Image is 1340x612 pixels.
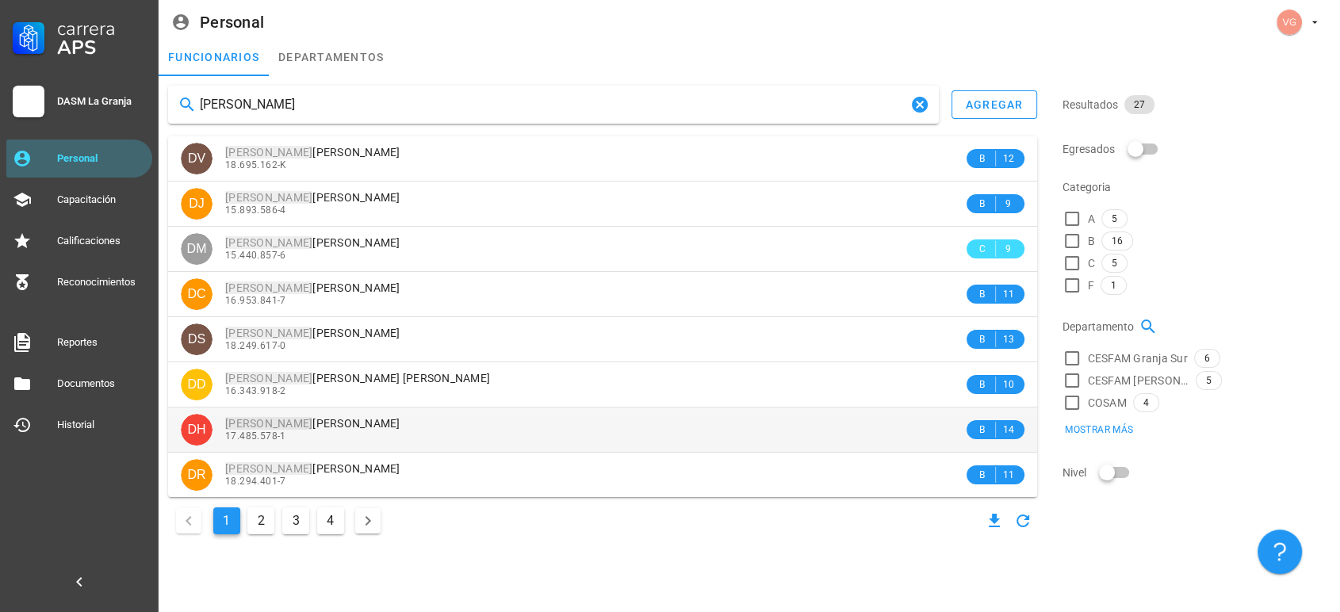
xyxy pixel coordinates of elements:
span: B [976,422,989,438]
button: Ir a la página 2 [247,507,274,534]
mark: [PERSON_NAME] [225,327,312,339]
span: 13 [1002,331,1015,347]
span: DV [188,143,205,174]
button: Página siguiente [355,508,381,534]
a: Personal [6,140,152,178]
span: 12 [1002,151,1015,166]
div: Egresados [1062,130,1331,168]
span: [PERSON_NAME] [225,146,400,159]
span: B [976,467,989,483]
div: avatar [181,188,212,220]
span: 4 [1143,394,1149,411]
div: Reportes [57,336,146,349]
span: DD [187,369,205,400]
a: Reportes [6,323,152,361]
span: 5 [1206,372,1212,389]
a: Calificaciones [6,222,152,260]
button: Ir a la página 4 [317,507,344,534]
span: DM [187,233,207,265]
span: DC [187,278,205,310]
span: [PERSON_NAME] [PERSON_NAME] [225,372,490,384]
span: 6 [1204,350,1210,367]
mark: [PERSON_NAME] [225,417,312,430]
div: Personal [57,152,146,165]
div: avatar [181,278,212,310]
span: C [1088,255,1095,271]
button: Página actual, página 1 [213,507,240,534]
span: 15.440.857-6 [225,250,286,261]
mark: [PERSON_NAME] [225,146,312,159]
div: Calificaciones [57,235,146,247]
span: CESFAM [PERSON_NAME] [1088,373,1189,388]
a: Documentos [6,365,152,403]
span: 5 [1112,254,1117,272]
a: funcionarios [159,38,269,76]
span: 1 [1111,277,1116,294]
span: B [976,286,989,302]
div: Personal [200,13,264,31]
a: Historial [6,406,152,444]
div: Reconocimientos [57,276,146,289]
a: Capacitación [6,181,152,219]
div: Capacitación [57,193,146,206]
div: avatar [181,233,212,265]
span: B [976,196,989,212]
span: DR [187,459,205,491]
mark: [PERSON_NAME] [225,372,312,384]
span: 18.249.617-0 [225,340,286,351]
div: Departamento [1062,308,1331,346]
div: Resultados [1062,86,1331,124]
div: Historial [57,419,146,431]
span: B [1088,233,1095,249]
input: Buscar funcionarios… [200,92,907,117]
mark: [PERSON_NAME] [225,462,312,475]
span: 11 [1002,467,1015,483]
div: Carrera [57,19,146,38]
span: 16.343.918-2 [225,385,286,396]
span: 27 [1134,95,1145,114]
span: [PERSON_NAME] [225,191,400,204]
span: 9 [1002,196,1015,212]
div: avatar [181,369,212,400]
span: COSAM [1088,395,1127,411]
div: avatar [181,459,212,491]
span: [PERSON_NAME] [225,417,400,430]
span: [PERSON_NAME] [225,327,400,339]
span: DS [188,323,205,355]
span: 18.294.401-7 [225,476,286,487]
span: F [1088,277,1094,293]
span: 11 [1002,286,1015,302]
span: 17.485.578-1 [225,430,286,442]
nav: Navegación de paginación [168,503,389,538]
span: 10 [1002,377,1015,392]
div: Nivel [1062,453,1331,492]
span: CESFAM Granja Sur [1088,350,1188,366]
span: 5 [1112,210,1117,228]
div: Documentos [57,377,146,390]
mark: [PERSON_NAME] [225,191,312,204]
div: avatar [181,414,212,446]
button: agregar [951,90,1037,119]
span: [PERSON_NAME] [225,236,400,249]
span: 15.893.586-4 [225,205,286,216]
span: Mostrar más [1064,424,1133,435]
span: C [976,241,989,257]
span: [PERSON_NAME] [225,462,400,475]
span: 16.953.841-7 [225,295,286,306]
div: APS [57,38,146,57]
div: Categoria [1062,168,1331,206]
div: avatar [1277,10,1302,35]
div: avatar [181,143,212,174]
div: avatar [181,323,212,355]
span: 18.695.162-K [225,159,287,170]
button: Mostrar más [1055,419,1143,441]
button: Clear [910,95,929,114]
span: 16 [1112,232,1123,250]
span: A [1088,211,1095,227]
div: agregar [965,98,1024,111]
span: B [976,377,989,392]
a: departamentos [269,38,393,76]
span: B [976,331,989,347]
mark: [PERSON_NAME] [225,236,312,249]
span: 14 [1002,422,1015,438]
